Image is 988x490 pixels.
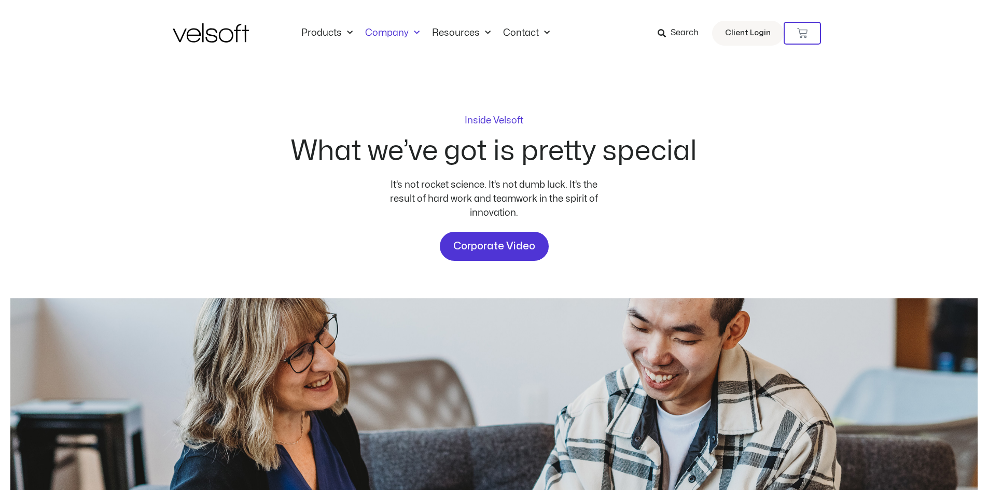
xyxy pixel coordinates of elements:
[173,23,249,43] img: Velsoft Training Materials
[725,26,771,40] span: Client Login
[295,27,556,39] nav: Menu
[359,27,426,39] a: CompanyMenu Toggle
[497,27,556,39] a: ContactMenu Toggle
[658,24,706,42] a: Search
[291,137,697,165] h2: What we’ve got is pretty special
[385,178,603,220] div: It’s not rocket science. It’s not dumb luck. It’s the result of hard work and teamwork in the spi...
[465,116,523,125] p: Inside Velsoft
[440,232,549,261] a: Corporate Video
[295,27,359,39] a: ProductsMenu Toggle
[671,26,699,40] span: Search
[453,238,535,255] span: Corporate Video
[712,21,784,46] a: Client Login
[426,27,497,39] a: ResourcesMenu Toggle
